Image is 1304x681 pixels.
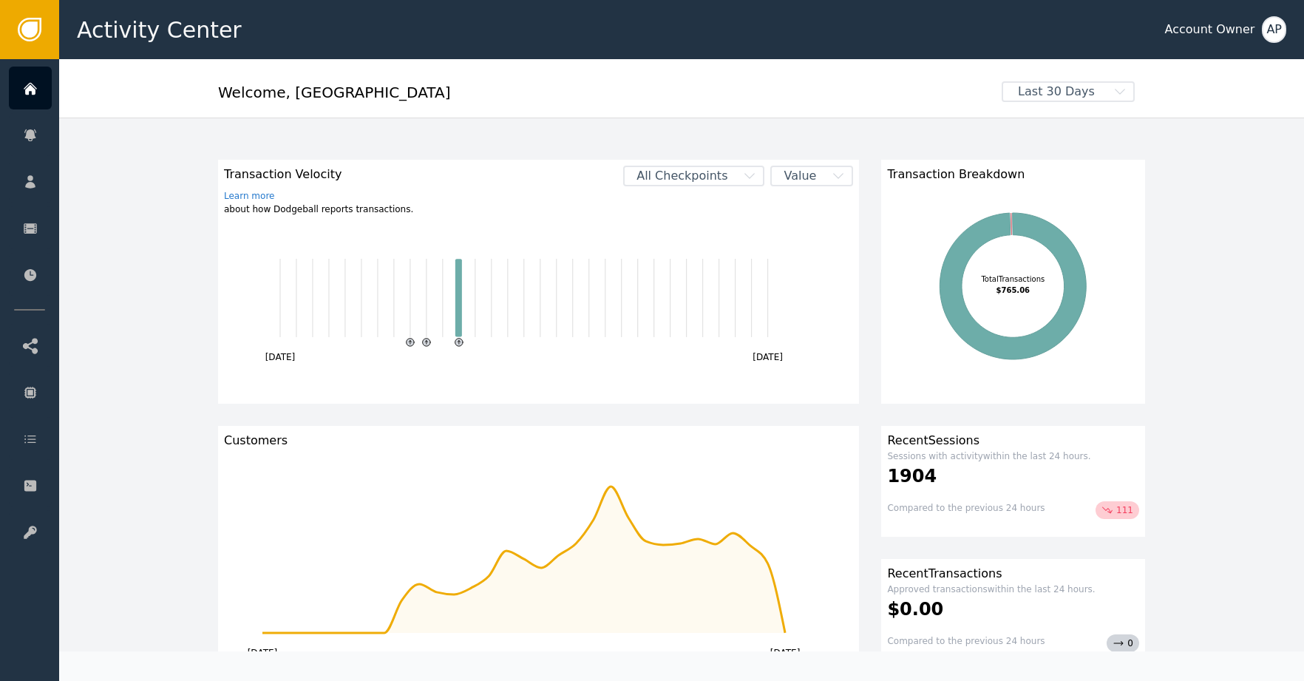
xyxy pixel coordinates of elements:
div: Approved transactions within the last 24 hours. [887,583,1139,596]
div: Sessions with activity within the last 24 hours. [887,450,1139,463]
button: Last 30 Days [991,81,1145,102]
span: Value [772,167,828,185]
span: Last 30 Days [1003,83,1110,101]
span: 0 [1127,636,1133,651]
div: $0.00 [887,596,1139,623]
div: Recent Transactions [887,565,1139,583]
button: Value [770,166,853,186]
span: Activity Center [77,13,242,47]
div: Account Owner [1164,21,1254,38]
div: Compared to the previous 24 hours [887,634,1045,652]
span: Transaction Breakdown [887,166,1025,183]
tspan: $765.06 [996,286,1030,294]
rect: Transaction2025-09-07 [455,259,462,336]
button: All Checkpoints [623,166,764,186]
text: [DATE] [753,352,784,362]
text: [DATE] [770,648,801,658]
div: about how Dodgeball reports transactions. [224,189,413,216]
div: Recent Sessions [887,432,1139,450]
div: Compared to the previous 24 hours [887,501,1045,519]
div: Welcome , [GEOGRAPHIC_DATA] [218,81,991,114]
span: 111 [1116,503,1133,518]
span: Transaction Velocity [224,166,413,183]
tspan: Total Transactions [981,275,1045,283]
text: [DATE] [248,648,278,658]
button: AP [1262,16,1286,43]
text: [DATE] [265,352,296,362]
div: 1904 [887,463,1139,489]
span: All Checkpoints [625,167,739,185]
div: Customers [224,432,853,450]
a: Learn more [224,189,413,203]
